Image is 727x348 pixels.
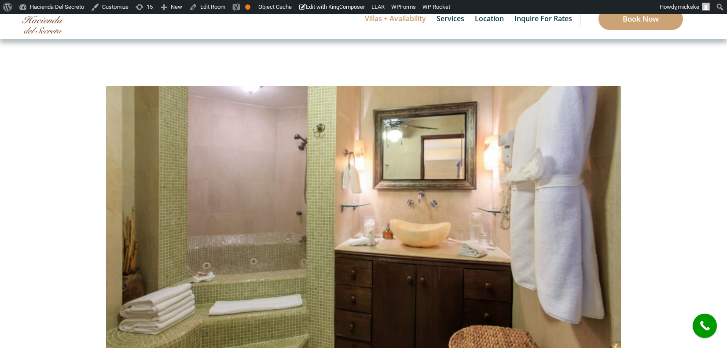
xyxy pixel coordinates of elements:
span: mickske [678,4,699,10]
a: Book Now [598,8,683,30]
img: Awesome Logo [22,1,64,33]
a: call [693,314,717,338]
i: call [695,316,715,336]
div: OK [245,4,250,10]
